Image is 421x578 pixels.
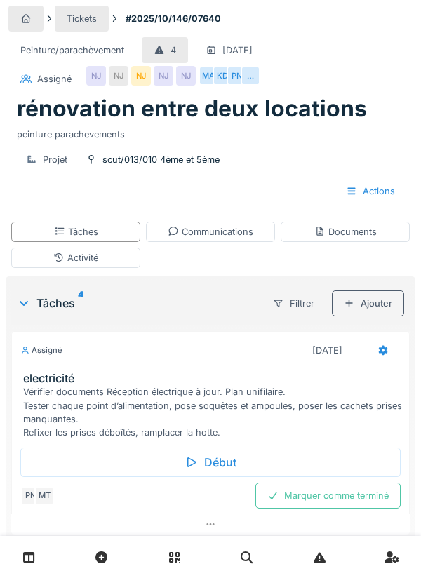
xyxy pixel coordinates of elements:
div: Marquer comme terminé [255,483,401,509]
div: Ajouter [332,290,404,316]
div: Tickets [67,12,97,25]
div: Vérifier documents Réception électrique à jour. Plan unifilaire. Tester chaque point d’alimentati... [23,385,403,439]
div: KD [213,66,232,86]
div: Activité [53,251,98,264]
div: … [241,66,260,86]
div: 4 [171,43,176,57]
div: MT [34,486,54,506]
div: [DATE] [222,43,253,57]
div: Assigné [20,344,62,356]
div: Début [20,448,401,477]
div: PN [227,66,246,86]
h3: electricité [23,372,403,385]
div: Projet [43,153,67,166]
strong: #2025/10/146/07640 [120,12,227,25]
div: Tâches [54,225,98,238]
div: Communications [168,225,253,238]
div: Actions [334,178,407,204]
div: Peinture/parachèvement [20,43,124,57]
div: peinture parachevements [17,122,404,141]
div: Tâches [17,295,255,311]
div: scut/013/010 4ème et 5ème [102,153,220,166]
div: MA [199,66,218,86]
div: [DATE] [312,344,342,357]
div: Documents [314,225,377,238]
div: NJ [154,66,173,86]
div: PN [20,486,40,506]
sup: 4 [78,295,83,311]
div: NJ [86,66,106,86]
div: Filtrer [261,290,326,316]
h1: rénovation entre deux locations [17,95,367,122]
div: NJ [109,66,128,86]
div: Assigné [37,72,72,86]
div: NJ [176,66,196,86]
div: NJ [131,66,151,86]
